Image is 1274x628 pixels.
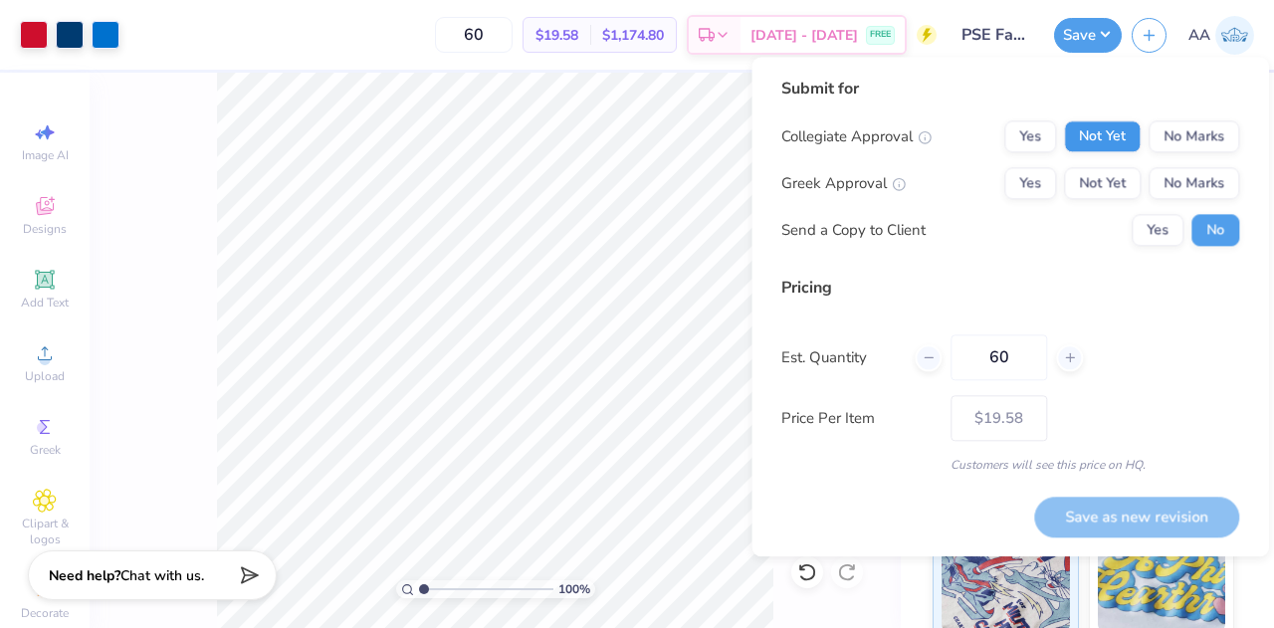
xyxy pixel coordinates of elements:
[558,580,590,598] span: 100 %
[21,605,69,621] span: Decorate
[30,442,61,458] span: Greek
[1149,120,1239,152] button: No Marks
[1004,167,1056,199] button: Yes
[781,407,936,430] label: Price Per Item
[781,172,906,195] div: Greek Approval
[1064,167,1141,199] button: Not Yet
[49,566,120,585] strong: Need help?
[22,147,69,163] span: Image AI
[25,368,65,384] span: Upload
[951,334,1047,380] input: – –
[602,25,664,46] span: $1,174.80
[10,516,80,547] span: Clipart & logos
[1004,120,1056,152] button: Yes
[1188,24,1210,47] span: AA
[435,17,513,53] input: – –
[870,28,891,42] span: FREE
[947,15,1044,55] input: Untitled Design
[781,219,926,242] div: Send a Copy to Client
[750,25,858,46] span: [DATE] - [DATE]
[535,25,578,46] span: $19.58
[1215,16,1254,55] img: Ava Allard
[1191,214,1239,246] button: No
[23,221,67,237] span: Designs
[781,77,1239,101] div: Submit for
[781,456,1239,474] div: Customers will see this price on HQ.
[1188,16,1254,55] a: AA
[1149,167,1239,199] button: No Marks
[1064,120,1141,152] button: Not Yet
[120,566,204,585] span: Chat with us.
[1054,18,1122,53] button: Save
[21,295,69,311] span: Add Text
[1132,214,1183,246] button: Yes
[781,125,932,148] div: Collegiate Approval
[781,346,900,369] label: Est. Quantity
[781,276,1239,300] div: Pricing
